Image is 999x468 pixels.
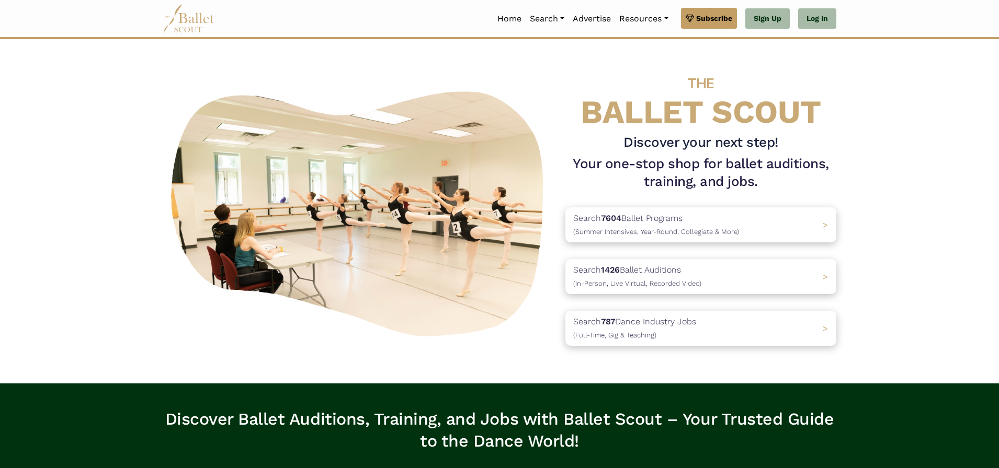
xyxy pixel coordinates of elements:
[565,311,836,346] a: Search787Dance Industry Jobs(Full-Time, Gig & Teaching) >
[573,331,656,339] span: (Full-Time, Gig & Teaching)
[573,228,739,236] span: (Summer Intensives, Year-Round, Collegiate & More)
[565,134,836,151] h3: Discover your next step!
[615,8,672,30] a: Resources
[565,259,836,294] a: Search1426Ballet Auditions(In-Person, Live Virtual, Recorded Video) >
[573,279,701,287] span: (In-Person, Live Virtual, Recorded Video)
[493,8,526,30] a: Home
[823,272,828,282] span: >
[569,8,615,30] a: Advertise
[798,8,836,29] a: Log In
[573,315,696,342] p: Search Dance Industry Jobs
[681,8,737,29] a: Subscribe
[526,8,569,30] a: Search
[573,212,739,238] p: Search Ballet Programs
[686,13,694,24] img: gem.svg
[163,80,557,343] img: A group of ballerinas talking to each other in a ballet studio
[573,263,701,290] p: Search Ballet Auditions
[565,207,836,242] a: Search7604Ballet Programs(Summer Intensives, Year-Round, Collegiate & More)>
[823,323,828,333] span: >
[601,213,621,223] b: 7604
[601,265,620,275] b: 1426
[565,155,836,191] h1: Your one-stop shop for ballet auditions, training, and jobs.
[696,13,732,24] span: Subscribe
[823,220,828,230] span: >
[163,408,836,452] h3: Discover Ballet Auditions, Training, and Jobs with Ballet Scout – Your Trusted Guide to the Dance...
[601,317,615,326] b: 787
[688,75,714,92] span: THE
[745,8,790,29] a: Sign Up
[565,60,836,130] h4: BALLET SCOUT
